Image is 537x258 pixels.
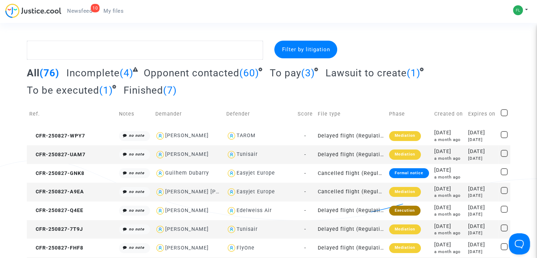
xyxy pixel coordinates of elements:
td: Cancelled flight (Regulation EC 261/2004) [315,183,387,201]
td: Demander [153,101,224,127]
i: no note [129,133,144,138]
div: Mediation [389,131,421,141]
td: Created on [432,101,466,127]
img: icon-user.svg [226,206,237,216]
span: Newsfeed [67,8,92,14]
span: (60) [239,67,259,79]
div: TAROM [237,133,256,139]
div: [DATE] [468,241,496,249]
i: no note [129,189,144,194]
div: a month ago [434,174,463,180]
td: Delayed flight (Regulation EC 261/2004) [315,127,387,145]
img: icon-user.svg [226,243,237,253]
a: My files [98,6,129,16]
img: icon-user.svg [155,168,165,178]
div: [DATE] [434,223,463,230]
img: icon-user.svg [226,224,237,235]
td: Phase [387,101,432,127]
div: [DATE] [468,129,496,137]
img: icon-user.svg [155,131,165,141]
div: Easyjet Europe [237,189,275,195]
div: Easyjet Europe [237,170,275,176]
span: CFR-250827-A9EA [29,189,84,195]
div: [PERSON_NAME] [165,151,209,157]
div: [DATE] [434,241,463,249]
div: [DATE] [468,156,496,162]
div: [DATE] [468,204,496,212]
span: CFR-250827-7T9J [29,226,83,232]
a: 10Newsfeed [61,6,98,16]
span: (4) [120,67,133,79]
span: Opponent contacted [144,67,239,79]
i: no note [129,245,144,250]
div: [PERSON_NAME] [165,133,209,139]
span: Filter by litigation [282,46,330,53]
div: [DATE] [434,166,463,174]
span: (1) [406,67,420,79]
span: CFR-250827-UAM7 [29,152,85,158]
div: Tunisair [237,226,258,232]
span: (76) [40,67,59,79]
div: [DATE] [468,249,496,255]
i: no note [129,152,144,157]
div: [DATE] [468,223,496,230]
span: CFR-250827-FHF8 [29,245,83,251]
td: Delayed flight (Regulation EC 261/2004) [315,201,387,220]
i: no note [129,208,144,213]
div: 10 [91,4,100,12]
td: Defender [224,101,295,127]
div: a month ago [434,137,463,143]
img: icon-user.svg [155,187,165,197]
i: no note [129,227,144,231]
span: Incomplete [66,67,120,79]
span: - [304,226,306,232]
span: - [304,207,306,213]
span: CFR-250827-GNK8 [29,170,84,176]
div: a month ago [434,193,463,199]
span: CFR-250827-WPY7 [29,133,85,139]
div: [DATE] [468,137,496,143]
img: icon-user.svg [226,131,237,141]
img: icon-user.svg [226,187,237,197]
span: To pay [270,67,301,79]
div: Mediation [389,224,421,234]
td: Score [295,101,315,127]
img: icon-user.svg [155,224,165,235]
span: - [304,189,306,195]
div: [PERSON_NAME] [165,207,209,213]
div: Execution [389,206,420,216]
div: Guilhem Dubarry [165,170,209,176]
span: - [304,152,306,158]
div: [PERSON_NAME] [PERSON_NAME] [165,189,254,195]
td: File type [315,101,387,127]
td: Delayed flight (Regulation EC 261/2004) [315,145,387,164]
span: (1) [99,84,113,96]
i: no note [129,171,144,175]
div: Mediation [389,187,421,197]
div: Mediation [389,243,421,253]
img: icon-user.svg [155,243,165,253]
img: icon-user.svg [226,168,237,178]
img: icon-user.svg [155,149,165,160]
td: Ref. [27,101,117,127]
div: Edelweiss Air [237,207,272,213]
div: [DATE] [468,193,496,199]
div: Mediation [389,149,421,159]
span: (3) [301,67,315,79]
div: a month ago [434,156,463,162]
td: Delayed flight (Regulation EC 261/2004) [315,220,387,239]
img: 27626d57a3ba4a5b969f53e3f2c8e71c [513,5,523,15]
div: Tunisair [237,151,258,157]
div: [DATE] [434,148,463,156]
div: [DATE] [434,185,463,193]
div: [DATE] [468,230,496,236]
span: - [304,245,306,251]
div: FlyOne [237,245,255,251]
span: All [27,67,40,79]
div: a month ago [434,230,463,236]
img: jc-logo.svg [5,4,61,18]
div: [PERSON_NAME] [165,226,209,232]
div: [DATE] [434,129,463,137]
div: [DATE] [434,204,463,212]
td: Notes [117,101,153,127]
